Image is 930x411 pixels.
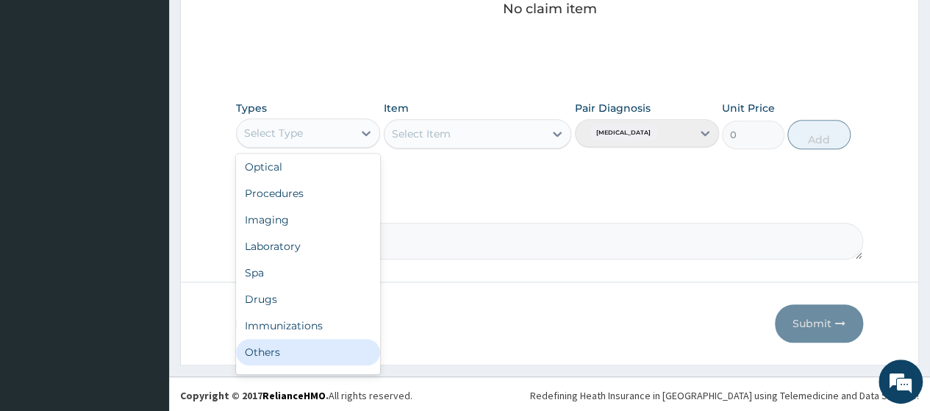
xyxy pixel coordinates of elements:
img: d_794563401_company_1708531726252_794563401 [27,74,60,110]
button: Submit [775,304,863,343]
a: RelianceHMO [262,389,326,402]
div: Immunizations [236,312,380,339]
label: Comment [236,202,863,215]
button: Add [787,120,850,149]
label: Types [236,102,267,115]
div: Others [236,339,380,365]
label: Item [384,101,409,115]
div: Minimize live chat window [241,7,276,43]
div: Imaging [236,207,380,233]
div: Drugs [236,286,380,312]
textarea: Type your message and hit 'Enter' [7,263,280,315]
div: Chat with us now [76,82,247,101]
label: Unit Price [722,101,775,115]
div: Optical [236,154,380,180]
span: We're online! [85,116,203,265]
p: No claim item [502,1,596,16]
div: Procedures [236,180,380,207]
div: Redefining Heath Insurance in [GEOGRAPHIC_DATA] using Telemedicine and Data Science! [530,388,919,403]
div: Spa [236,260,380,286]
strong: Copyright © 2017 . [180,389,329,402]
div: Select Type [244,126,303,140]
div: Laboratory [236,233,380,260]
label: Pair Diagnosis [575,101,651,115]
div: Gym [236,365,380,392]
